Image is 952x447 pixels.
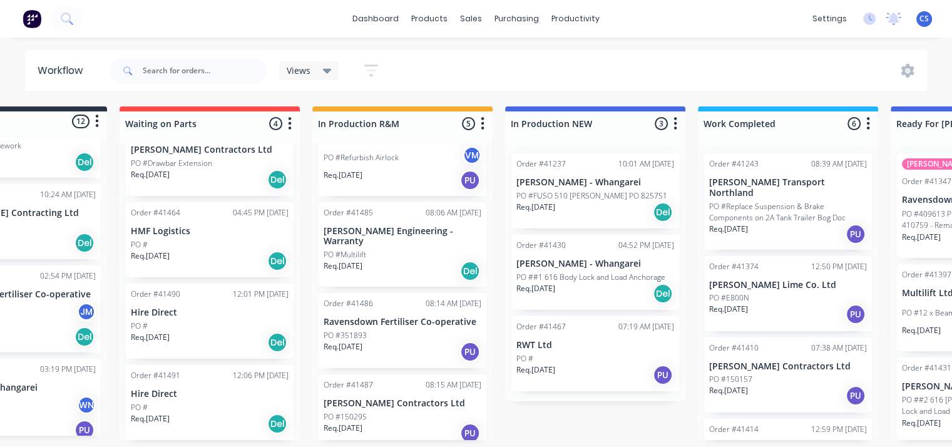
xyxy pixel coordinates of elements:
[126,121,294,196] div: [PERSON_NAME] Contractors LtdPO #Drawbar ExtensionReq.[DATE]Del
[131,321,148,332] p: PO #
[77,302,96,321] div: JM
[267,414,287,434] div: Del
[709,304,748,315] p: Req. [DATE]
[74,152,95,172] div: Del
[516,353,533,364] p: PO #
[516,321,566,332] div: Order #41467
[38,63,89,78] div: Workflow
[324,207,373,218] div: Order #41485
[324,379,373,391] div: Order #41487
[324,411,367,423] p: PO #150295
[126,284,294,359] div: Order #4149012:01 PM [DATE]Hire DirectPO #Req.[DATE]Del
[23,9,41,28] img: Factory
[811,424,867,435] div: 12:59 PM [DATE]
[131,389,289,399] p: Hire Direct
[131,145,289,155] p: [PERSON_NAME] Contractors Ltd
[131,250,170,262] p: Req. [DATE]
[516,177,674,188] p: [PERSON_NAME] - Whangarei
[324,152,399,163] p: PO #Refurbish Airlock
[545,9,606,28] div: productivity
[324,170,362,181] p: Req. [DATE]
[131,226,289,237] p: HMF Logistics
[233,370,289,381] div: 12:06 PM [DATE]
[709,158,759,170] div: Order #41243
[287,64,310,77] span: Views
[516,340,674,351] p: RWT Ltd
[902,176,951,187] div: Order #41347
[131,370,180,381] div: Order #41491
[324,260,362,272] p: Req. [DATE]
[324,423,362,434] p: Req. [DATE]
[460,170,480,190] div: PU
[902,269,951,280] div: Order #41397
[709,424,759,435] div: Order #41414
[811,342,867,354] div: 07:38 AM [DATE]
[40,189,96,200] div: 10:24 AM [DATE]
[460,261,480,281] div: Del
[319,91,486,196] div: PO #Refurbish AirlockVMReq.[DATE]PU
[324,298,373,309] div: Order #41486
[709,385,748,396] p: Req. [DATE]
[618,240,674,251] div: 04:52 PM [DATE]
[902,325,941,336] p: Req. [DATE]
[131,207,180,218] div: Order #41464
[704,153,872,250] div: Order #4124308:39 AM [DATE][PERSON_NAME] Transport NorthlandPO #Replace Suspension & Brake Compon...
[426,207,481,218] div: 08:06 AM [DATE]
[319,202,486,287] div: Order #4148508:06 AM [DATE][PERSON_NAME] Engineering - WarrantyPO #MultiliftReq.[DATE]Del
[324,249,366,260] p: PO #Multilift
[653,284,673,304] div: Del
[488,9,545,28] div: purchasing
[806,9,853,28] div: settings
[511,316,679,391] div: Order #4146707:19 AM [DATE]RWT LtdPO #Req.[DATE]PU
[516,190,667,202] p: PO #FUSO 510 [PERSON_NAME] PO 825751
[324,398,481,409] p: [PERSON_NAME] Contractors Ltd
[131,289,180,300] div: Order #41490
[709,342,759,354] div: Order #41410
[267,251,287,271] div: Del
[902,418,941,429] p: Req. [DATE]
[74,327,95,347] div: Del
[709,374,752,385] p: PO #150157
[131,239,148,250] p: PO #
[233,207,289,218] div: 04:45 PM [DATE]
[74,233,95,253] div: Del
[709,280,867,290] p: [PERSON_NAME] Lime Co. Ltd
[704,337,872,413] div: Order #4141007:38 AM [DATE][PERSON_NAME] Contractors LtdPO #150157Req.[DATE]PU
[40,270,96,282] div: 02:54 PM [DATE]
[131,413,170,424] p: Req. [DATE]
[267,332,287,352] div: Del
[454,9,488,28] div: sales
[463,146,481,165] div: VM
[846,386,866,406] div: PU
[426,298,481,309] div: 08:14 AM [DATE]
[709,223,748,235] p: Req. [DATE]
[405,9,454,28] div: products
[131,169,170,180] p: Req. [DATE]
[516,364,555,376] p: Req. [DATE]
[846,304,866,324] div: PU
[77,396,96,414] div: WN
[460,423,480,443] div: PU
[709,292,749,304] p: PO #E800N
[511,153,679,229] div: Order #4123710:01 AM [DATE][PERSON_NAME] - WhangareiPO #FUSO 510 [PERSON_NAME] PO 825751Req.[DATE...
[709,361,867,372] p: [PERSON_NAME] Contractors Ltd
[143,58,267,83] input: Search for orders...
[618,321,674,332] div: 07:19 AM [DATE]
[902,362,951,374] div: Order #41431
[511,235,679,310] div: Order #4143004:52 PM [DATE][PERSON_NAME] - WhangareiPO ##1 616 Body Lock and Load AnchorageReq.[D...
[131,402,148,413] p: PO #
[319,293,486,368] div: Order #4148608:14 AM [DATE]Ravensdown Fertiliser Co-operativePO #351893Req.[DATE]PU
[516,272,665,283] p: PO ##1 616 Body Lock and Load Anchorage
[324,226,481,247] p: [PERSON_NAME] Engineering - Warranty
[267,170,287,190] div: Del
[460,342,480,362] div: PU
[704,256,872,331] div: Order #4137412:50 PM [DATE][PERSON_NAME] Lime Co. LtdPO #E800NReq.[DATE]PU
[516,158,566,170] div: Order #41237
[516,202,555,213] p: Req. [DATE]
[324,341,362,352] p: Req. [DATE]
[653,202,673,222] div: Del
[131,332,170,343] p: Req. [DATE]
[324,330,367,341] p: PO #351893
[709,177,867,198] p: [PERSON_NAME] Transport Northland
[516,240,566,251] div: Order #41430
